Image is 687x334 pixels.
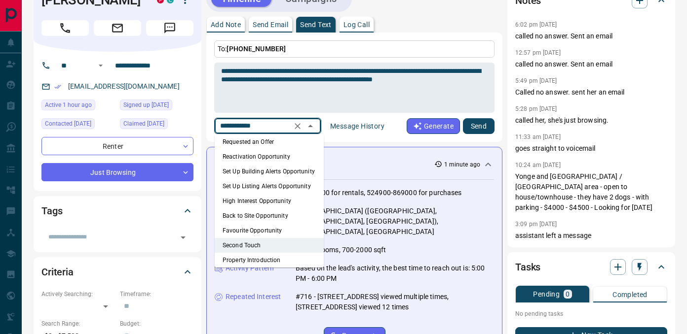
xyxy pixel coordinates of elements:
[45,100,92,110] span: Active 1 hour ago
[68,82,180,90] a: [EMAIL_ADDRESS][DOMAIN_NAME]
[515,255,667,279] div: Tasks
[291,119,305,133] button: Clear
[515,259,540,275] h2: Tasks
[343,21,370,28] p: Log Call
[296,263,494,284] p: Based on the lead's activity, the best time to reach out is: 5:00 PM - 6:00 PM
[120,118,193,132] div: Fri Jul 04 2025
[304,119,317,133] button: Close
[54,83,61,90] svg: Email Verified
[463,118,495,134] button: Send
[566,291,570,298] p: 0
[41,260,193,284] div: Criteria
[41,203,62,219] h2: Tags
[120,290,193,299] p: Timeframe:
[41,118,115,132] div: Sun Aug 10 2025
[41,100,115,113] div: Mon Aug 11 2025
[227,45,286,53] span: [PHONE_NUMBER]
[515,134,561,140] p: 11:33 am [DATE]
[226,263,274,273] p: Activity Pattern
[215,208,324,223] li: Back to Site Opportunity
[515,306,667,321] p: No pending tasks
[515,115,667,126] p: called her, she's just browsing.
[146,20,193,36] span: Message
[407,118,460,134] button: Generate
[215,179,324,194] li: Set Up Listing Alerts Opportunity
[612,291,648,298] p: Completed
[515,105,557,112] p: 5:28 pm [DATE]
[215,223,324,238] li: Favourite Opportunity
[120,319,193,328] p: Budget:
[123,119,164,129] span: Claimed [DATE]
[253,21,288,28] p: Send Email
[215,149,324,164] li: Reactivation Opportunity
[444,160,480,169] p: 1 minute ago
[515,231,667,241] p: assistant left a message
[515,162,561,168] p: 10:24 am [DATE]
[515,49,561,56] p: 12:57 pm [DATE]
[214,40,495,58] p: To:
[41,163,193,181] div: Just Browsing
[215,164,324,179] li: Set Up Building Alerts Opportunity
[123,100,169,110] span: Signed up [DATE]
[41,290,115,299] p: Actively Searching:
[515,77,557,84] p: 5:49 pm [DATE]
[41,264,74,280] h2: Criteria
[215,238,324,253] li: Second Touch
[533,291,560,298] p: Pending
[41,137,193,155] div: Renter
[515,171,667,213] p: Yonge and [GEOGRAPHIC_DATA] / [GEOGRAPHIC_DATA] area - open to house/townhouse - they have 2 dogs...
[176,231,190,244] button: Open
[41,20,89,36] span: Call
[120,100,193,113] div: Tue Jan 21 2020
[296,292,494,312] p: #716 - [STREET_ADDRESS] viewed multiple times, [STREET_ADDRESS] viewed 12 times
[41,199,193,223] div: Tags
[226,292,281,302] p: Repeated Interest
[515,221,557,228] p: 3:09 pm [DATE]
[95,60,107,71] button: Open
[211,21,241,28] p: Add Note
[45,119,91,129] span: Contacted [DATE]
[215,267,324,282] li: Condos Introduction
[300,21,332,28] p: Send Text
[41,319,115,328] p: Search Range:
[296,206,494,237] p: [GEOGRAPHIC_DATA] ([GEOGRAPHIC_DATA], [GEOGRAPHIC_DATA], [GEOGRAPHIC_DATA]), [GEOGRAPHIC_DATA], [...
[215,194,324,208] li: High Interest Opportunity
[215,253,324,267] li: Property Introduction
[296,188,462,198] p: 3200-3800 for rentals, 524900-869000 for purchases
[515,87,667,98] p: Called no answer. sent her an email
[515,31,667,41] p: called no answer. Sent an email
[515,59,667,69] p: called no answer. Sent an email
[215,155,494,173] div: Activity Summary1 minute ago
[515,143,667,154] p: goes straight to voicemail
[215,134,324,149] li: Requested an Offer
[296,245,386,255] p: 2-4 bedrooms, 700-2000 sqft
[324,118,390,134] button: Message History
[94,20,141,36] span: Email
[515,21,557,28] p: 6:02 pm [DATE]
